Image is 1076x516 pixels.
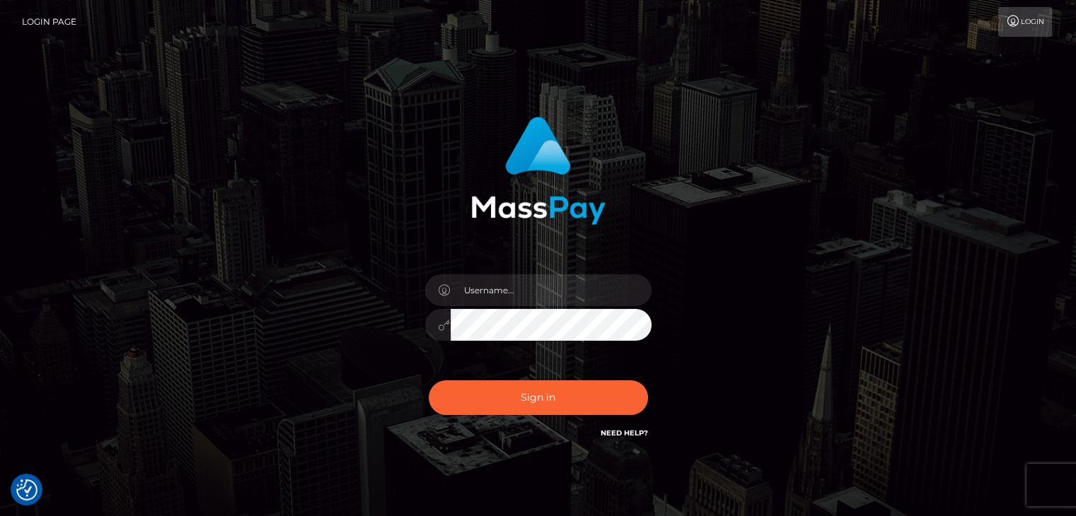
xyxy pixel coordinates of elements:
a: Login Page [22,7,76,37]
a: Login [998,7,1052,37]
button: Sign in [429,380,648,415]
img: Revisit consent button [16,479,37,500]
img: MassPay Login [471,117,606,225]
input: Username... [451,274,652,306]
button: Consent Preferences [16,479,37,500]
a: Need Help? [601,428,648,438]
